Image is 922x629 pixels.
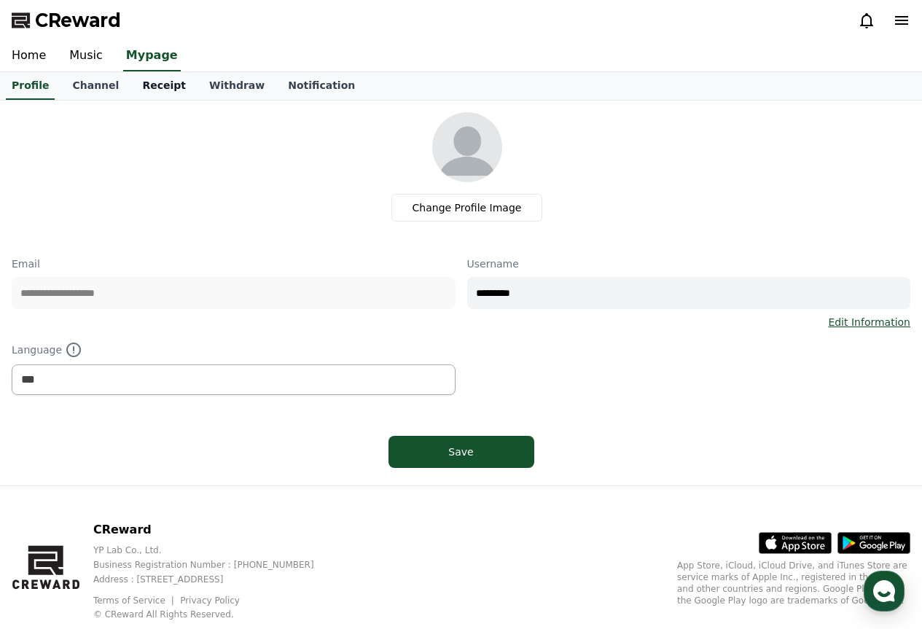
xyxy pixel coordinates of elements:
span: Home [37,484,63,496]
p: Username [467,257,911,271]
p: Business Registration Number : [PHONE_NUMBER] [93,559,337,571]
a: Withdraw [198,72,276,100]
a: CReward [12,9,121,32]
p: Address : [STREET_ADDRESS] [93,574,337,585]
a: Receipt [130,72,198,100]
p: Language [12,341,456,359]
p: Email [12,257,456,271]
p: App Store, iCloud, iCloud Drive, and iTunes Store are service marks of Apple Inc., registered in ... [677,560,910,606]
a: Messages [96,462,188,499]
label: Change Profile Image [391,194,543,222]
a: Home [4,462,96,499]
a: Notification [276,72,367,100]
p: © CReward All Rights Reserved. [93,609,337,620]
p: CReward [93,521,337,539]
a: Channel [60,72,130,100]
a: Terms of Service [93,595,176,606]
a: Privacy Policy [180,595,240,606]
span: Settings [216,484,251,496]
button: Save [388,436,534,468]
a: Mypage [123,41,181,71]
img: profile_image [432,112,502,182]
span: CReward [35,9,121,32]
a: Edit Information [828,315,910,329]
p: YP Lab Co., Ltd. [93,544,337,556]
span: Messages [121,485,164,496]
a: Music [58,41,114,71]
a: Settings [188,462,280,499]
div: Save [418,445,505,459]
a: Profile [6,72,55,100]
